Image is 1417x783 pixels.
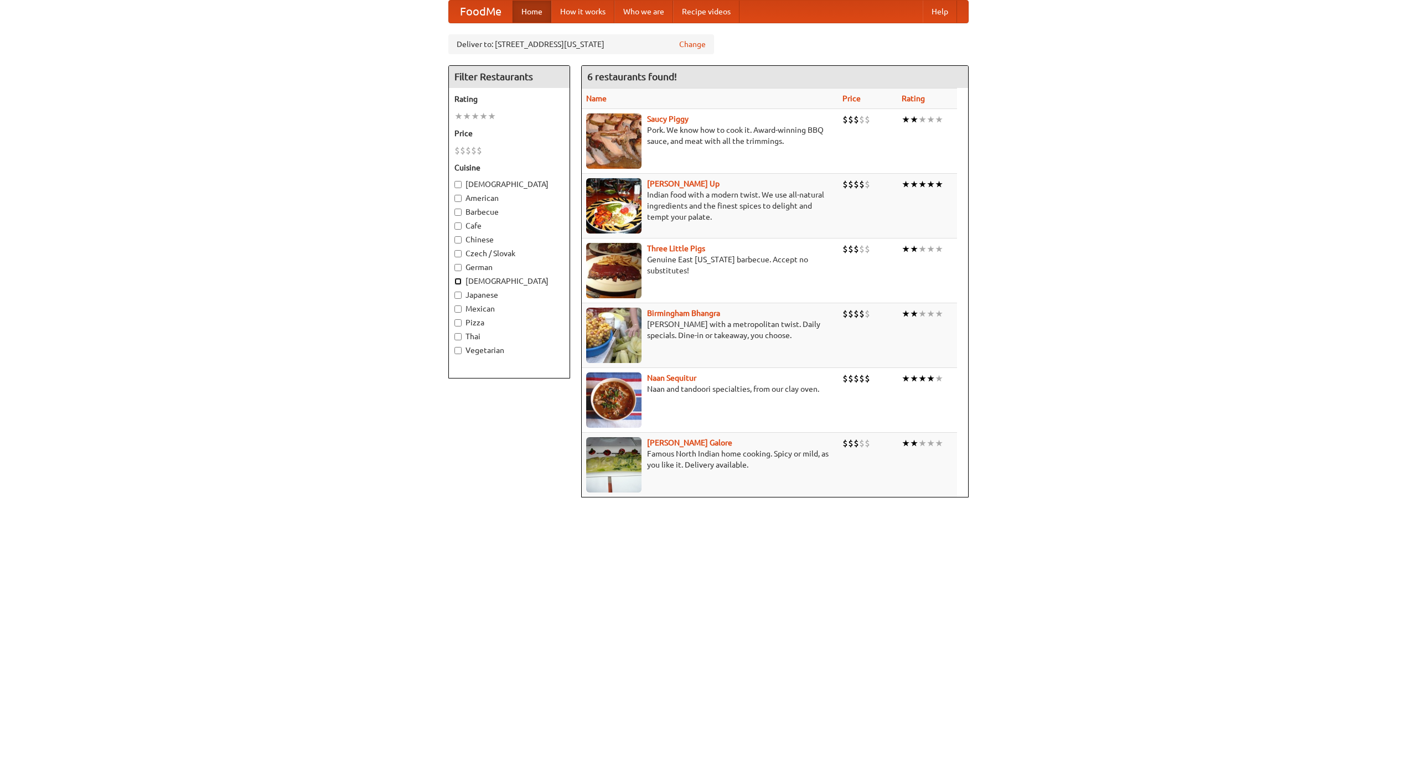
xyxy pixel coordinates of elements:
[865,437,870,449] li: $
[673,1,739,23] a: Recipe videos
[910,113,918,126] li: ★
[842,113,848,126] li: $
[454,292,462,299] input: Japanese
[460,144,466,157] li: $
[551,1,614,23] a: How it works
[586,383,834,395] p: Naan and tandoori specialties, from our clay oven.
[848,437,854,449] li: $
[935,437,943,449] li: ★
[902,94,925,103] a: Rating
[449,66,570,88] h4: Filter Restaurants
[865,243,870,255] li: $
[454,248,564,259] label: Czech / Slovak
[910,437,918,449] li: ★
[477,144,482,157] li: $
[842,372,848,385] li: $
[842,243,848,255] li: $
[454,333,462,340] input: Thai
[918,308,927,320] li: ★
[448,34,714,54] div: Deliver to: [STREET_ADDRESS][US_STATE]
[647,244,705,253] a: Three Little Pigs
[647,115,689,123] a: Saucy Piggy
[454,181,462,188] input: [DEMOGRAPHIC_DATA]
[902,113,910,126] li: ★
[586,254,834,276] p: Genuine East [US_STATE] barbecue. Accept no substitutes!
[865,113,870,126] li: $
[848,372,854,385] li: $
[586,189,834,222] p: Indian food with a modern twist. We use all-natural ingredients and the finest spices to delight ...
[854,308,859,320] li: $
[647,309,720,318] a: Birmingham Bhangra
[918,113,927,126] li: ★
[454,262,564,273] label: German
[854,113,859,126] li: $
[454,193,564,204] label: American
[910,308,918,320] li: ★
[454,331,564,342] label: Thai
[586,94,607,103] a: Name
[842,308,848,320] li: $
[848,178,854,190] li: $
[910,372,918,385] li: ★
[454,128,564,139] h5: Price
[471,144,477,157] li: $
[647,438,732,447] a: [PERSON_NAME] Galore
[935,308,943,320] li: ★
[927,178,935,190] li: ★
[454,162,564,173] h5: Cuisine
[488,110,496,122] li: ★
[902,437,910,449] li: ★
[927,308,935,320] li: ★
[854,372,859,385] li: $
[859,372,865,385] li: $
[454,347,462,354] input: Vegetarian
[902,243,910,255] li: ★
[647,374,696,382] b: Naan Sequitur
[935,372,943,385] li: ★
[454,303,564,314] label: Mexican
[454,179,564,190] label: [DEMOGRAPHIC_DATA]
[454,234,564,245] label: Chinese
[902,372,910,385] li: ★
[586,319,834,341] p: [PERSON_NAME] with a metropolitan twist. Daily specials. Dine-in or takeaway, you choose.
[842,94,861,103] a: Price
[848,243,854,255] li: $
[859,437,865,449] li: $
[454,289,564,300] label: Japanese
[854,243,859,255] li: $
[842,178,848,190] li: $
[865,372,870,385] li: $
[935,113,943,126] li: ★
[454,236,462,243] input: Chinese
[587,71,677,82] ng-pluralize: 6 restaurants found!
[848,308,854,320] li: $
[454,345,564,356] label: Vegetarian
[586,178,642,234] img: curryup.jpg
[454,220,564,231] label: Cafe
[586,372,642,428] img: naansequitur.jpg
[454,110,463,122] li: ★
[586,113,642,169] img: saucy.jpg
[454,305,462,313] input: Mexican
[454,195,462,202] input: American
[449,1,513,23] a: FoodMe
[865,308,870,320] li: $
[859,308,865,320] li: $
[854,178,859,190] li: $
[859,113,865,126] li: $
[479,110,488,122] li: ★
[854,437,859,449] li: $
[918,178,927,190] li: ★
[647,179,720,188] a: [PERSON_NAME] Up
[513,1,551,23] a: Home
[454,319,462,326] input: Pizza
[586,308,642,363] img: bhangra.jpg
[859,178,865,190] li: $
[586,448,834,470] p: Famous North Indian home cooking. Spicy or mild, as you like it. Delivery available.
[865,178,870,190] li: $
[454,264,462,271] input: German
